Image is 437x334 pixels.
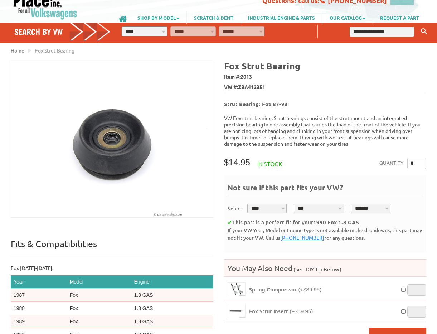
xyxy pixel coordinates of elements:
[249,286,297,293] span: Spring Compressor
[224,115,427,147] p: VW Fox strut bearing. Strut bearings consist of the strut mount and an integrated precision beari...
[290,308,313,314] span: (+$59.95)
[14,26,111,37] h4: Search by VW
[11,288,67,301] td: 1987
[224,72,427,82] span: Item #:
[131,315,213,328] td: 1.8 GAS
[35,47,74,54] span: Fox Strut Bearing
[228,304,246,318] a: Fox Strut Insert
[11,301,67,315] td: 1988
[11,60,213,217] img: Fox Strut Bearing
[228,218,423,226] div: This part is a perfect fit for your
[249,308,288,315] span: Fox Strut Insert
[228,304,245,318] img: Fox Strut Insert
[228,205,244,212] div: Select:
[224,263,427,273] h4: You May Also Need
[11,238,213,257] p: Fits & Compatibilities
[373,11,426,24] a: REQUEST A PART
[322,11,373,24] a: OUR CATALOG
[228,219,232,226] span: ✔
[11,275,67,289] th: Year
[131,288,213,301] td: 1.8 GAS
[131,301,213,315] td: 1.8 GAS
[224,158,250,167] span: $14.95
[67,315,131,328] td: Fox
[67,275,131,289] th: Model
[130,11,186,24] a: SHOP BY MODEL
[313,219,359,226] strong: 1990 Fox 1.8 GAS
[187,11,241,24] a: SCRATCH & DENT
[67,301,131,315] td: Fox
[298,286,322,293] span: (+$39.95)
[11,264,213,272] p: Fox [DATE]-[DATE].
[224,100,288,108] b: Strut Bearing: Fox 87-93
[419,26,429,38] button: Keyword Search
[224,60,300,71] b: Fox Strut Bearing
[131,275,213,289] th: Engine
[228,283,245,296] img: Spring Compressor
[292,266,341,273] span: (See DIY Tip Below)
[67,288,131,301] td: Fox
[280,234,324,241] a: [PHONE_NUMBER]
[379,158,404,169] label: Quantity
[249,308,313,315] a: Fox Strut Insert(+$59.95)
[224,82,427,93] span: VW #:
[238,83,265,91] span: ZBA412351
[257,160,282,167] span: In stock
[228,183,423,196] div: Not sure if this part fits your VW?
[228,226,423,241] div: If your VW Year, Model or Engine type is not available in the dropdowns, this part may not fit yo...
[241,11,322,24] a: INDUSTRIAL ENGINE & PARTS
[11,315,67,328] td: 1989
[249,286,322,293] a: Spring Compressor(+$39.95)
[241,73,252,80] span: 2013
[11,47,24,54] a: Home
[228,282,246,296] a: Spring Compressor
